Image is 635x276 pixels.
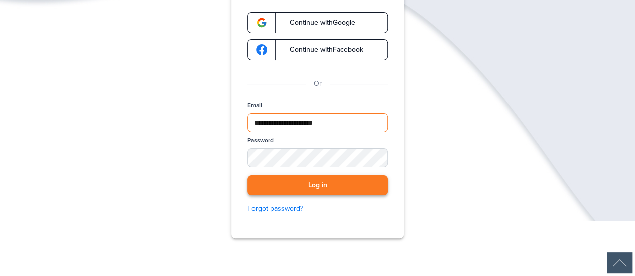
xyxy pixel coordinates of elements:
label: Password [247,136,274,145]
img: Back to Top [607,252,632,273]
input: Password [247,148,388,167]
span: Continue with Facebook [280,46,363,53]
p: Or [314,78,322,89]
a: google-logoContinue withFacebook [247,39,388,60]
img: google-logo [256,44,267,55]
span: Continue with Google [280,19,355,26]
input: Email [247,113,388,132]
label: Email [247,101,262,110]
a: google-logoContinue withGoogle [247,12,388,33]
div: Scroll Back to Top [607,252,632,273]
button: Log in [247,175,388,196]
img: google-logo [256,17,267,28]
a: Forgot password? [247,203,388,214]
